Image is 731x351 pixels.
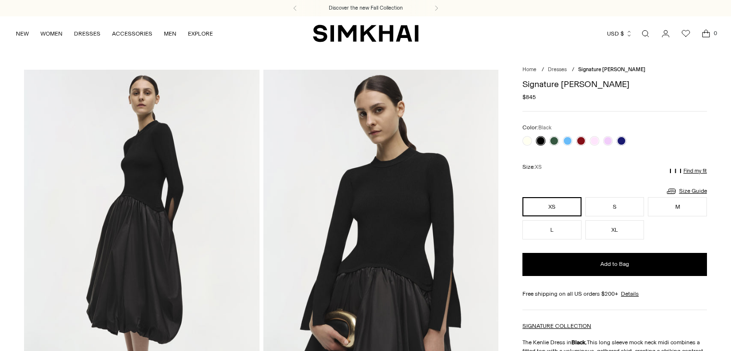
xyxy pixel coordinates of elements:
a: Open search modal [636,24,655,43]
a: WOMEN [40,23,62,44]
label: Size: [522,163,542,172]
span: Signature [PERSON_NAME] [578,66,645,73]
div: Free shipping on all US orders $200+ [522,289,707,298]
button: XS [522,197,582,216]
strong: Black. [571,339,587,346]
div: / [542,66,544,74]
a: SIGNATURE COLLECTION [522,323,591,329]
button: S [585,197,644,216]
a: Go to the account page [656,24,675,43]
span: 0 [711,29,719,38]
a: Size Guide [666,185,707,197]
label: Color: [522,123,552,132]
button: XL [585,220,644,239]
a: SIMKHAI [313,24,419,43]
span: Add to Bag [600,260,629,268]
a: EXPLORE [188,23,213,44]
h1: Signature [PERSON_NAME] [522,80,707,88]
a: Open cart modal [696,24,716,43]
nav: breadcrumbs [522,66,707,74]
span: $845 [522,93,536,101]
button: M [648,197,707,216]
a: Dresses [548,66,567,73]
a: Discover the new Fall Collection [329,4,403,12]
a: Details [621,289,639,298]
button: L [522,220,582,239]
a: Home [522,66,536,73]
div: / [572,66,574,74]
span: Black [538,125,552,131]
span: XS [535,164,542,170]
a: ACCESSORIES [112,23,152,44]
a: MEN [164,23,176,44]
a: DRESSES [74,23,100,44]
a: Wishlist [676,24,695,43]
button: Add to Bag [522,253,707,276]
a: NEW [16,23,29,44]
button: USD $ [607,23,632,44]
